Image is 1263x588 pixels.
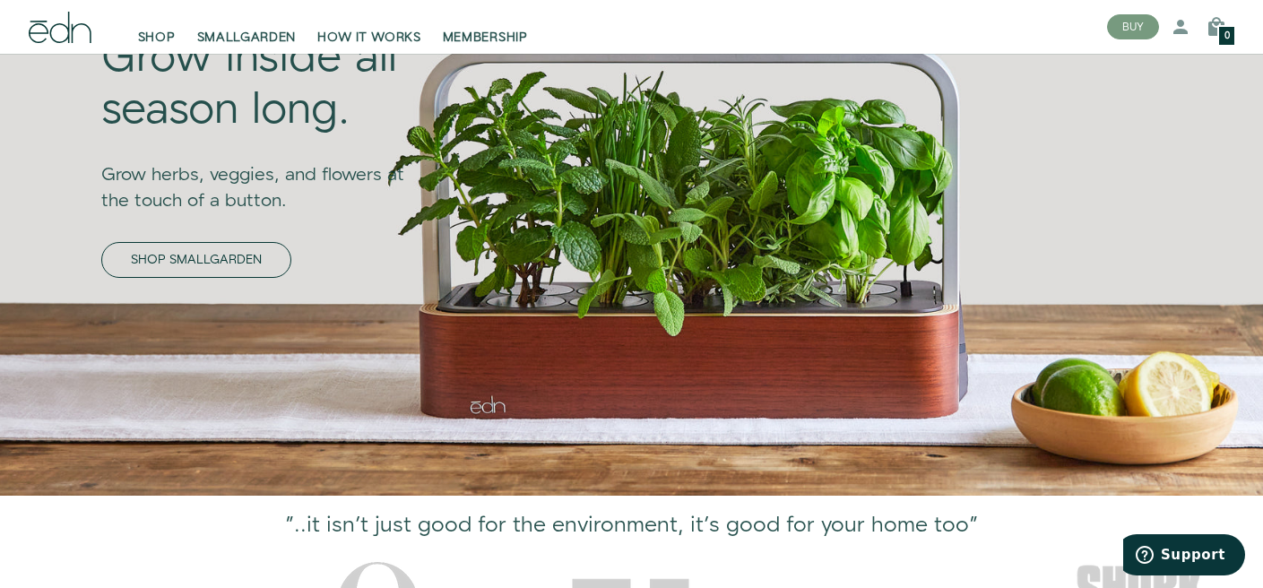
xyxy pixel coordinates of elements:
[186,7,307,47] a: SMALLGARDEN
[443,29,528,47] span: MEMBERSHIP
[317,29,420,47] span: HOW IT WORKS
[127,7,186,47] a: SHOP
[1224,31,1230,41] span: 0
[18,514,1245,551] div: 1 / 5
[101,137,431,214] div: Grow herbs, veggies, and flowers at the touch of a button.
[138,29,176,47] span: SHOP
[432,7,539,47] a: MEMBERSHIP
[18,514,1245,537] h2: "..it isn't just good for the environment, it's good for your home too"
[1107,14,1159,39] button: BUY
[307,7,431,47] a: HOW IT WORKS
[1123,534,1245,579] iframe: Opens a widget where you can find more information
[197,29,297,47] span: SMALLGARDEN
[101,33,431,136] div: Grow inside all season long.
[101,242,291,278] a: SHOP SMALLGARDEN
